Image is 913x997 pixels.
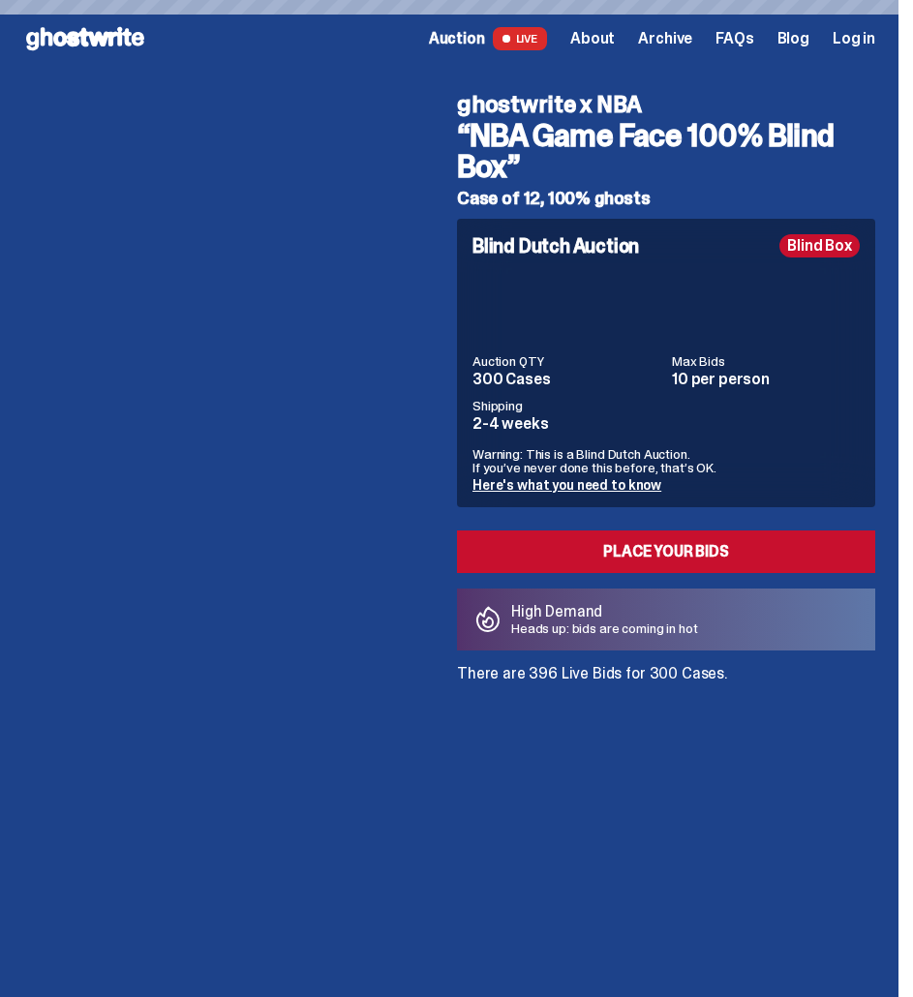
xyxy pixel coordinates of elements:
p: Warning: This is a Blind Dutch Auction. If you’ve never done this before, that’s OK. [472,447,860,474]
dd: 300 Cases [472,372,660,387]
a: Auction LIVE [429,27,547,50]
dt: Max Bids [672,354,860,368]
h4: Blind Dutch Auction [472,236,639,256]
a: FAQs [715,31,753,46]
dd: 2-4 weeks [472,416,660,432]
p: Heads up: bids are coming in hot [511,621,698,635]
span: LIVE [493,27,548,50]
a: Blog [777,31,809,46]
p: There are 396 Live Bids for 300 Cases. [457,666,875,681]
p: High Demand [511,604,698,619]
h3: “NBA Game Face 100% Blind Box” [457,120,875,182]
div: Blind Box [779,234,860,257]
a: About [570,31,615,46]
a: Place your Bids [457,530,875,573]
span: Auction [429,31,485,46]
a: Archive [638,31,692,46]
h5: Case of 12, 100% ghosts [457,190,875,207]
dd: 10 per person [672,372,860,387]
dt: Shipping [472,399,660,412]
h4: ghostwrite x NBA [457,93,875,116]
a: Log in [833,31,875,46]
dt: Auction QTY [472,354,660,368]
a: Here's what you need to know [472,476,661,494]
